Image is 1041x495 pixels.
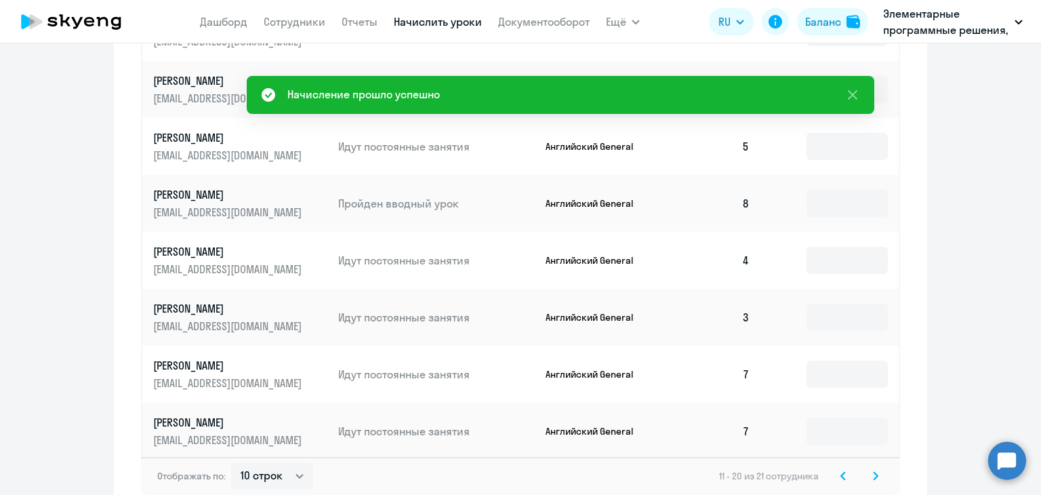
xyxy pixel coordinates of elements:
[153,415,305,430] p: [PERSON_NAME]
[153,358,305,373] p: [PERSON_NAME]
[546,311,647,323] p: Английский General
[606,8,640,35] button: Ещё
[546,140,647,153] p: Английский General
[394,15,482,28] a: Начислить уроки
[666,289,760,346] td: 3
[153,244,327,277] a: [PERSON_NAME][EMAIL_ADDRESS][DOMAIN_NAME]
[797,8,868,35] button: Балансbalance
[338,424,535,439] p: Идут постоянные занятия
[546,197,647,210] p: Английский General
[153,130,305,145] p: [PERSON_NAME]
[153,73,327,106] a: [PERSON_NAME][EMAIL_ADDRESS][DOMAIN_NAME]
[805,14,841,30] div: Баланс
[338,196,535,211] p: Пройден вводный урок
[287,86,440,102] div: Начисление прошло успешно
[338,253,535,268] p: Идут постоянные занятия
[719,470,819,482] span: 11 - 20 из 21 сотрудника
[157,470,226,482] span: Отображать по:
[718,14,731,30] span: RU
[153,148,305,163] p: [EMAIL_ADDRESS][DOMAIN_NAME]
[546,254,647,266] p: Английский General
[883,5,1009,38] p: Элементарные программные решения, ЭЛЕМЕНТАРНЫЕ ПРОГРАММНЫЕ РЕШЕНИЯ, ООО
[709,8,754,35] button: RU
[338,367,535,382] p: Идут постоянные занятия
[153,376,305,391] p: [EMAIL_ADDRESS][DOMAIN_NAME]
[153,130,327,163] a: [PERSON_NAME][EMAIL_ADDRESS][DOMAIN_NAME]
[606,14,626,30] span: Ещё
[338,139,535,154] p: Идут постоянные занятия
[153,187,327,220] a: [PERSON_NAME][EMAIL_ADDRESS][DOMAIN_NAME]
[666,118,760,175] td: 5
[876,5,1029,38] button: Элементарные программные решения, ЭЛЕМЕНТАРНЫЕ ПРОГРАММНЫЕ РЕШЕНИЯ, ООО
[153,205,305,220] p: [EMAIL_ADDRESS][DOMAIN_NAME]
[498,15,590,28] a: Документооборот
[264,15,325,28] a: Сотрудники
[153,358,327,391] a: [PERSON_NAME][EMAIL_ADDRESS][DOMAIN_NAME]
[666,175,760,232] td: 8
[546,368,647,380] p: Английский General
[153,73,305,88] p: [PERSON_NAME]
[153,301,305,316] p: [PERSON_NAME]
[153,301,327,334] a: [PERSON_NAME][EMAIL_ADDRESS][DOMAIN_NAME]
[666,403,760,460] td: 7
[666,346,760,403] td: 7
[153,433,305,448] p: [EMAIL_ADDRESS][DOMAIN_NAME]
[153,415,327,448] a: [PERSON_NAME][EMAIL_ADDRESS][DOMAIN_NAME]
[153,244,305,259] p: [PERSON_NAME]
[666,61,760,118] td: 5
[200,15,247,28] a: Дашборд
[342,15,377,28] a: Отчеты
[666,232,760,289] td: 4
[153,187,305,202] p: [PERSON_NAME]
[546,425,647,437] p: Английский General
[338,310,535,325] p: Идут постоянные занятия
[153,91,305,106] p: [EMAIL_ADDRESS][DOMAIN_NAME]
[153,262,305,277] p: [EMAIL_ADDRESS][DOMAIN_NAME]
[153,319,305,334] p: [EMAIL_ADDRESS][DOMAIN_NAME]
[846,15,860,28] img: balance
